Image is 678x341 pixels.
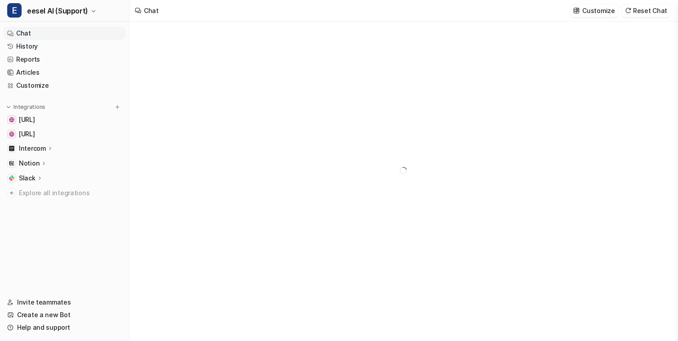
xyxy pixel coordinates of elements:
p: Intercom [19,144,46,153]
a: Create a new Bot [4,309,125,321]
img: reset [625,7,631,14]
img: expand menu [5,104,12,110]
img: Intercom [9,146,14,151]
button: Integrations [4,103,48,112]
a: Explore all integrations [4,187,125,199]
a: History [4,40,125,53]
a: www.eesel.ai[URL] [4,128,125,140]
p: Notion [19,159,40,168]
span: [URL] [19,130,35,139]
a: Invite teammates [4,296,125,309]
img: customize [573,7,580,14]
a: Articles [4,66,125,79]
img: docs.eesel.ai [9,117,14,122]
img: menu_add.svg [114,104,120,110]
button: Reset Chat [622,4,671,17]
p: Customize [582,6,615,15]
img: www.eesel.ai [9,131,14,137]
p: Slack [19,174,36,183]
img: Slack [9,175,14,181]
img: explore all integrations [7,188,16,197]
div: Chat [144,6,159,15]
button: Customize [571,4,618,17]
a: docs.eesel.ai[URL] [4,113,125,126]
a: Chat [4,27,125,40]
img: Notion [9,161,14,166]
a: Help and support [4,321,125,334]
span: E [7,3,22,18]
span: [URL] [19,115,35,124]
span: eesel AI (Support) [27,4,88,17]
span: Explore all integrations [19,186,122,200]
p: Integrations [13,103,45,111]
a: Customize [4,79,125,92]
a: Reports [4,53,125,66]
